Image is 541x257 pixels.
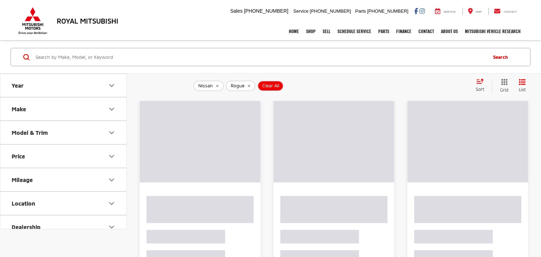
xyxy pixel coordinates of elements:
button: PricePrice [0,145,127,168]
span: [PHONE_NUMBER] [310,8,351,14]
div: Price [12,153,25,159]
div: Dealership [12,224,41,230]
span: Sales [230,8,243,14]
a: Map [462,8,487,15]
span: Rogue [231,83,244,89]
span: Map [476,10,482,13]
span: Service [443,10,456,13]
span: Parts [355,8,366,14]
div: Location [107,199,116,208]
div: Mileage [12,176,33,183]
span: Service [293,8,309,14]
div: Model & Trim [12,129,48,136]
span: List [519,87,526,93]
a: Service [430,8,461,15]
span: [PHONE_NUMBER] [367,8,408,14]
a: Shop [303,23,319,40]
button: remove Nissan [193,81,224,91]
button: LocationLocation [0,192,127,215]
a: Finance [393,23,415,40]
div: Location [12,200,35,207]
div: Year [107,81,116,90]
a: Mitsubishi Vehicle Research [461,23,524,40]
a: Parts: Opens in a new tab [375,23,393,40]
a: Instagram: Click to visit our Instagram page [419,8,425,14]
span: Nissan [198,83,213,89]
a: Schedule Service: Opens in a new tab [334,23,375,40]
span: Clear All [262,83,279,89]
div: Mileage [107,176,116,184]
div: Make [12,106,26,112]
img: Mitsubishi [17,7,49,35]
div: Model & Trim [107,128,116,137]
input: Search by Make, Model, or Keyword [35,49,486,65]
button: YearYear [0,74,127,97]
a: Sell [319,23,334,40]
button: MakeMake [0,98,127,120]
button: DealershipDealership [0,215,127,238]
span: [PHONE_NUMBER] [244,8,288,14]
a: About Us [437,23,461,40]
button: Grid View [492,79,514,93]
div: Price [107,152,116,161]
a: Facebook: Click to visit our Facebook page [414,8,418,14]
a: Contact [489,8,522,15]
span: Contact [504,10,517,13]
div: Make [107,105,116,113]
a: Contact [415,23,437,40]
button: Clear All [257,81,284,91]
button: List View [514,79,531,93]
button: Search [486,48,518,66]
span: Sort [476,87,484,92]
button: Select sort value [472,79,492,93]
button: remove Rogue [226,81,255,91]
span: Grid [500,87,508,93]
div: Dealership [107,223,116,231]
a: Home [285,23,303,40]
div: Year [12,82,24,89]
button: Model & TrimModel & Trim [0,121,127,144]
h3: Royal Mitsubishi [57,17,118,25]
button: MileageMileage [0,168,127,191]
